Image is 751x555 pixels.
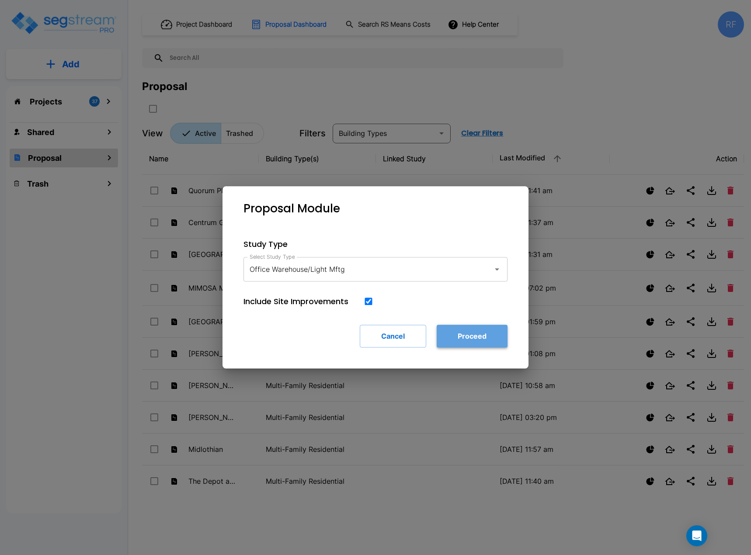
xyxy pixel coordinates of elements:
p: Proposal Module [243,200,340,217]
button: Proceed [437,325,508,347]
p: Study Type [243,238,508,250]
div: Open Intercom Messenger [686,525,707,546]
p: Include Site Improvements [243,295,348,307]
label: Select Study Type [250,253,295,260]
button: Cancel [360,325,426,347]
